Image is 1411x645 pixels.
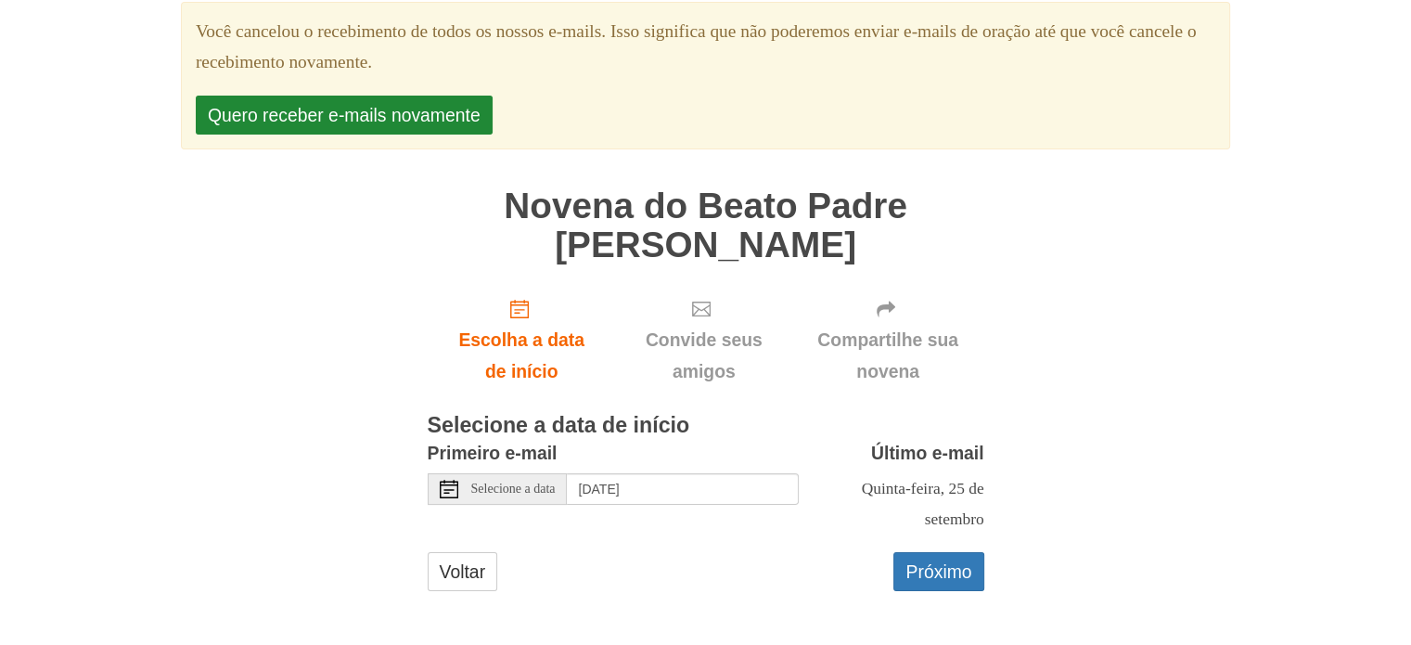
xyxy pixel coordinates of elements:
[196,21,1197,71] font: Você cancelou o recebimento de todos os nossos e-mails. Isso significa que não poderemos enviar e...
[428,283,616,396] a: Escolha a data de início
[862,479,984,528] font: Quinta-feira, 25 de setembro
[871,443,984,463] font: Último e-mail
[458,329,584,381] font: Escolha a data de início
[893,552,983,591] button: Próximo
[471,482,556,496] font: Selecione a data
[905,561,971,582] font: Próximo
[196,96,493,135] button: Quero receber e-mails novamente
[646,329,763,381] font: Convide seus amigos
[792,283,984,396] div: Clique em "Avançar" para confirmar sua data de início primeiro.
[440,561,486,582] font: Voltar
[208,105,481,125] font: Quero receber e-mails novamente
[428,552,498,591] a: Voltar
[428,443,558,463] font: Primeiro e-mail
[817,329,958,381] font: Compartilhe sua novena
[504,186,907,265] font: Novena do Beato Padre [PERSON_NAME]
[616,283,792,396] div: Clique em "Avançar" para confirmar sua data de início primeiro.
[428,413,690,437] font: Selecione a data de início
